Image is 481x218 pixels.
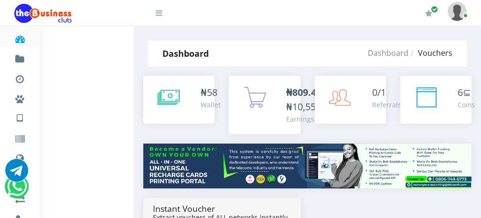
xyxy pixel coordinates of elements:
span: /₦10,556 [286,86,325,113]
a: Chat for support [5,166,28,182]
i: Renew/Upgrade Subscription [425,10,432,17]
a: ₦809.40/₦10,556 Earnings [229,76,300,134]
img: multitenant_rcp.png [143,144,471,188]
img: User [448,2,467,21]
div: Referrals [372,100,401,110]
div: Earnings [286,114,325,124]
li: Vouchers [408,47,452,59]
div: ₦ [201,85,221,100]
div: Wallet [201,100,221,110]
a: International VTU [36,119,116,135]
img: Logo [14,4,72,23]
span: Renew/Upgrade Subscription [431,6,438,13]
a: Data [14,145,25,169]
strong: Dashboard [162,48,209,59]
a: 0/1 Referrals [315,76,386,124]
a: VTU [14,105,25,129]
h4: Instant Voucher [153,204,291,214]
div: ⊆ [458,85,475,100]
a: Chat for support [7,182,27,198]
a: Fund wallet [14,46,25,69]
span: 0/1 [372,86,386,99]
a: Vouchers [14,126,25,149]
a: Nigerian VTU [36,105,116,121]
span: 6 [458,86,463,99]
a: ₦58 Wallet [143,76,214,124]
a: Dashboard [368,48,408,58]
a: Miscellaneous Payments [14,86,25,109]
div: Coins [458,100,475,110]
a: Transactions [14,66,25,89]
b: ₦809.40 [286,86,321,99]
span: 58 [207,86,217,99]
a: Dashboard [14,26,25,49]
